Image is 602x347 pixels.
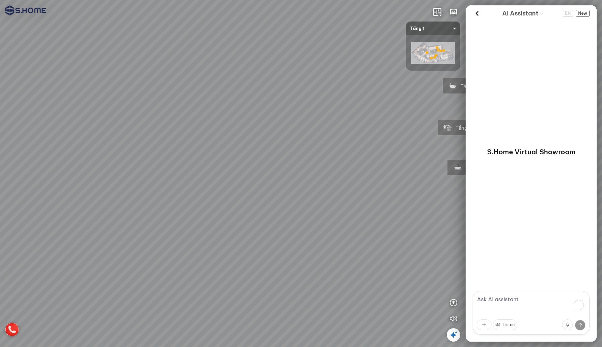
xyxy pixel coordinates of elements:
[473,291,590,335] textarea: To enrich screen reader interactions, please activate Accessibility in Grammarly extension settings
[563,10,573,17] button: Change language
[487,147,575,157] p: S.Home Virtual Showroom
[576,10,590,17] span: New
[502,9,539,18] span: AI Assistant
[5,5,46,15] img: logo
[5,323,19,336] img: hotline_icon_VCHHFN9JCFPE.png
[411,42,455,64] img: shome_ha_dong_l_ZJLELUXWZUJH.png
[563,10,573,17] span: EN
[502,8,544,18] div: AI Guide options
[576,10,590,17] button: New Chat
[410,22,456,35] span: Tầng 1
[493,319,517,330] button: Listen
